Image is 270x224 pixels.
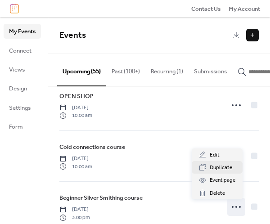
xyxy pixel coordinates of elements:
[10,4,19,13] img: logo
[106,54,145,85] button: Past (100+)
[4,24,41,38] a: My Events
[210,151,220,160] span: Edit
[59,27,86,44] span: Events
[191,4,221,13] a: Contact Us
[145,54,189,85] button: Recurring (1)
[57,54,106,86] button: Upcoming (55)
[59,92,94,101] span: OPEN SHOP
[59,193,143,202] span: Beginner Silver Smithing course
[189,54,232,85] button: Submissions
[4,100,41,115] a: Settings
[4,43,41,58] a: Connect
[59,206,90,214] span: [DATE]
[210,163,232,172] span: Duplicate
[229,4,260,13] a: My Account
[59,163,92,171] span: 10:00 am
[59,155,92,163] span: [DATE]
[59,104,92,112] span: [DATE]
[210,176,235,185] span: Event page
[4,62,41,76] a: Views
[9,122,23,131] span: Form
[59,143,125,152] span: Cold connections course
[4,119,41,134] a: Form
[59,193,143,203] a: Beginner Silver Smithing course
[59,214,90,222] span: 3:00 pm
[9,65,25,74] span: Views
[9,84,27,93] span: Design
[4,81,41,95] a: Design
[59,142,125,152] a: Cold connections course
[9,27,36,36] span: My Events
[9,103,31,112] span: Settings
[9,46,31,55] span: Connect
[59,112,92,120] span: 10:00 am
[59,91,94,101] a: OPEN SHOP
[210,189,225,198] span: Delete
